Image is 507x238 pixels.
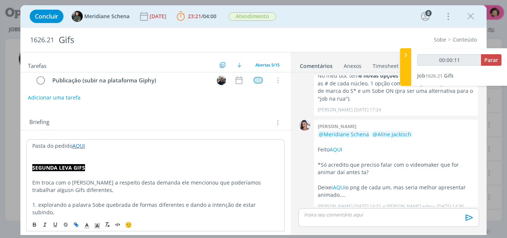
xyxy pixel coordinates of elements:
[330,146,342,153] a: AQUI
[72,11,130,22] button: MMeridiane Schena
[318,72,474,102] p: No meu doc tem . Serão 4 modelos para as # de cada núcleo, 1 opção com a variação de aplicabilida...
[84,14,130,19] span: Meridiane Schena
[28,61,46,69] span: Tarefas
[188,13,201,20] span: 23:21
[20,5,487,235] div: dialog
[318,161,474,176] p: *Só acredito que preciso falar com o videomaker que for animar daí antes ta?
[56,31,288,49] div: Gifs
[419,10,431,22] button: 8
[318,203,353,210] p: [PERSON_NAME]
[319,131,369,138] span: @Meridiane Schena
[175,10,218,22] button: 23:21/04:00
[453,36,477,43] a: Conteúdo
[434,36,446,43] a: Sobe
[203,13,216,20] span: 04:00
[318,146,474,153] p: Feito
[32,164,85,171] strong: SEGUNDA LEVA GIFS
[354,203,381,210] span: [DATE] 14:31
[217,76,226,85] img: M
[372,59,399,70] a: Timesheet
[72,11,83,22] img: M
[444,72,454,79] span: Gifs
[354,107,381,113] span: [DATE] 17:24
[228,12,277,21] button: Atendimento
[299,120,310,131] img: N
[318,107,353,113] p: [PERSON_NAME]
[201,13,203,20] span: /
[123,220,134,229] button: 🙂
[344,62,362,70] div: Anexos
[484,56,498,63] span: Parar
[318,184,474,199] p: Deixei o png de cada um, mas seria melhor apresentar animado....
[49,76,210,85] div: Publicação (subir na plataforma Giphy)
[92,220,102,229] span: Cor de Fundo
[216,75,227,86] button: M
[27,91,81,104] button: Adicionar uma tarefa
[255,62,279,68] span: Abertas 5/15
[437,203,464,210] span: [DATE] 14:36
[125,221,132,228] span: 🙂
[359,72,416,79] strong: 6 novas opções de gifs
[82,220,92,229] span: Cor do Texto
[32,179,279,194] p: Em troca com o [PERSON_NAME] a respeito desta demanda ele mencionou que poderíamos trabalhar algu...
[32,142,279,150] p: Pasta do pedido
[417,72,454,79] a: Job1626.21Gifs
[383,203,435,210] span: e [PERSON_NAME] editou
[481,54,501,66] button: Parar
[29,118,49,127] span: Briefing
[425,10,432,16] div: 8
[32,201,279,216] p: 1. explorando a palavra Sobe quebrada de formas diferentes e dando a intenção de estar subindo,
[30,36,54,44] span: 1626.21
[373,131,411,138] span: @Aline Jackisch
[150,14,168,19] div: [DATE]
[30,10,63,23] button: Concluir
[237,63,242,67] img: arrow-down.svg
[72,142,85,149] a: AQUI
[229,12,276,21] span: Atendimento
[300,59,333,70] a: Comentários
[333,184,346,191] a: AQUI
[35,13,58,19] span: Concluir
[318,123,356,130] b: [PERSON_NAME]
[425,72,442,79] span: 1626.21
